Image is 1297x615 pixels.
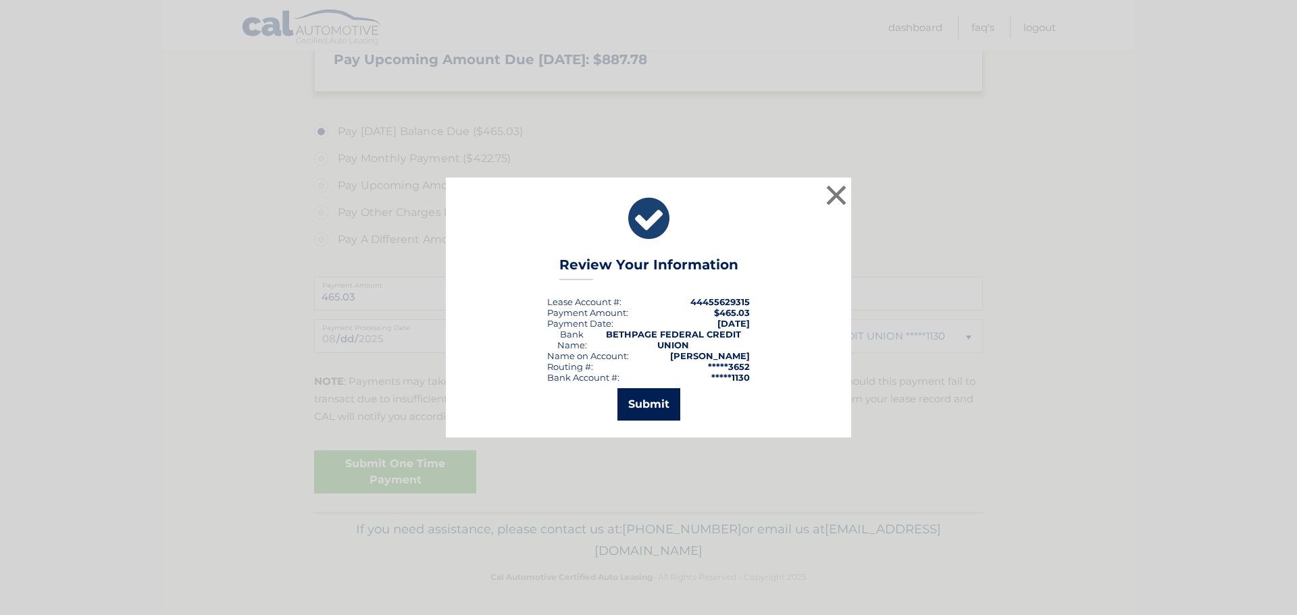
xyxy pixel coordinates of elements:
[547,296,621,307] div: Lease Account #:
[547,372,619,383] div: Bank Account #:
[547,318,611,329] span: Payment Date
[547,329,597,350] div: Bank Name:
[714,307,750,318] span: $465.03
[823,182,850,209] button: ×
[717,318,750,329] span: [DATE]
[547,307,628,318] div: Payment Amount:
[690,296,750,307] strong: 44455629315
[547,350,629,361] div: Name on Account:
[547,318,613,329] div: :
[670,350,750,361] strong: [PERSON_NAME]
[559,257,738,280] h3: Review Your Information
[606,329,741,350] strong: BETHPAGE FEDERAL CREDIT UNION
[617,388,680,421] button: Submit
[547,361,593,372] div: Routing #:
